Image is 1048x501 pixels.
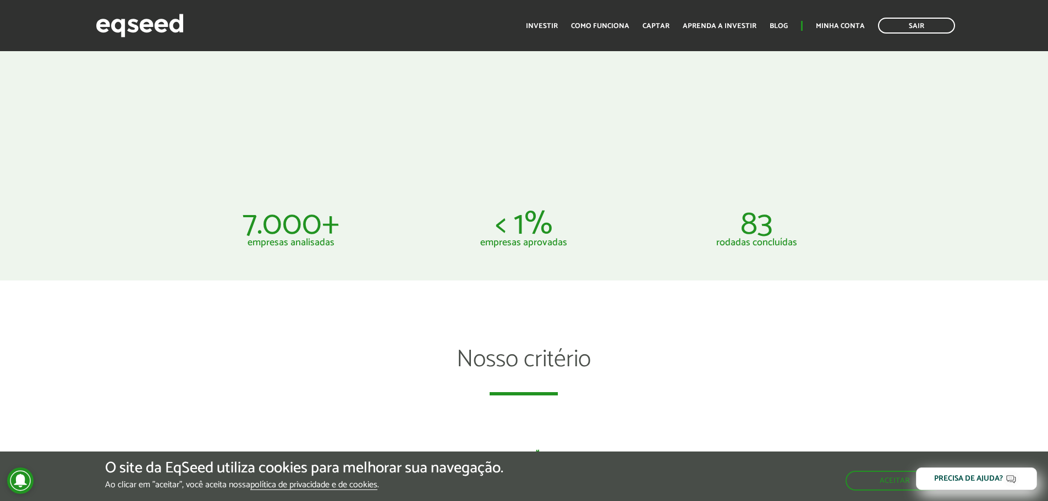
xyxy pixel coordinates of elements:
img: EqSeed [96,11,184,40]
p: empresas analisadas [183,238,399,247]
a: política de privacidade e de cookies [250,481,377,490]
button: Aceitar [846,471,943,491]
a: Aprenda a investir [683,23,756,30]
a: Captar [643,23,670,30]
p: < 1% [416,211,632,238]
a: Blog [770,23,788,30]
a: Minha conta [816,23,865,30]
p: 7.000+ [183,211,399,238]
h5: O site da EqSeed utiliza cookies para melhorar sua navegação. [105,460,503,477]
p: empresas aprovadas [416,238,632,247]
p: 83 [649,211,865,238]
a: Sair [878,18,955,34]
p: rodadas concluídas [649,238,865,247]
a: Investir [526,23,558,30]
p: Ao clicar em "aceitar", você aceita nossa . [105,480,503,490]
h2: Nosso critério [183,346,865,395]
a: Como funciona [571,23,629,30]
